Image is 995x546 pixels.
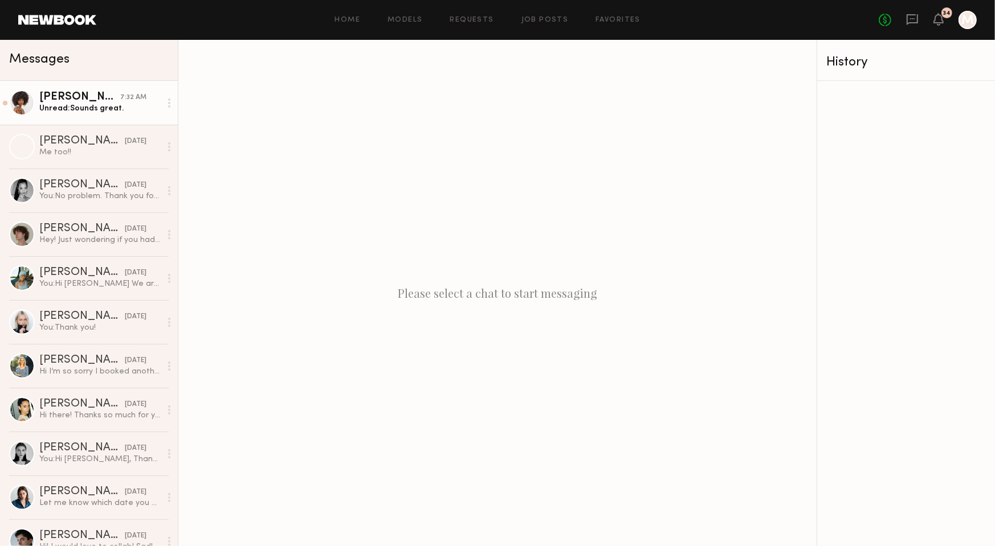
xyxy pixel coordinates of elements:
[39,92,120,103] div: [PERSON_NAME]
[9,53,70,66] span: Messages
[39,136,125,147] div: [PERSON_NAME]
[125,399,146,410] div: [DATE]
[125,224,146,235] div: [DATE]
[596,17,641,24] a: Favorites
[120,92,146,103] div: 7:32 AM
[521,17,569,24] a: Job Posts
[39,322,161,333] div: You: Thank you!
[125,136,146,147] div: [DATE]
[125,443,146,454] div: [DATE]
[959,11,977,29] a: M
[39,191,161,202] div: You: No problem. Thank you for quick response. Hope we can work together on next project!
[125,180,146,191] div: [DATE]
[39,486,125,498] div: [PERSON_NAME]
[39,267,125,278] div: [PERSON_NAME]
[39,311,125,322] div: [PERSON_NAME]
[39,442,125,454] div: [PERSON_NAME]
[39,235,161,245] div: Hey! Just wondering if you had any updates on the shoot [DATE]
[39,179,125,191] div: [PERSON_NAME]
[39,223,125,235] div: [PERSON_NAME]
[39,498,161,508] div: Let me know which date you prefer
[39,454,161,465] div: You: Hi [PERSON_NAME], Thank you for replying back to us, after 6pm is quite late for us, because...
[826,56,986,69] div: History
[125,355,146,366] div: [DATE]
[178,40,817,546] div: Please select a chat to start messaging
[943,10,951,17] div: 34
[39,278,161,289] div: You: Hi [PERSON_NAME] We are from GELATO PIQUE. We would like to work with you for our next photo...
[388,17,422,24] a: Models
[125,311,146,322] div: [DATE]
[125,531,146,541] div: [DATE]
[450,17,494,24] a: Requests
[39,103,161,114] div: Unread: Sounds great.
[39,355,125,366] div: [PERSON_NAME]
[39,366,161,377] div: Hi I’m so sorry I booked another job that is paying more that I have to take, I won’t be able to ...
[39,410,161,421] div: Hi there! Thanks so much for your note. I may be available on the 23rd - just had a couple quick ...
[335,17,361,24] a: Home
[125,268,146,278] div: [DATE]
[39,147,161,158] div: Me too!!
[125,487,146,498] div: [DATE]
[39,530,125,541] div: [PERSON_NAME]
[39,399,125,410] div: [PERSON_NAME]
